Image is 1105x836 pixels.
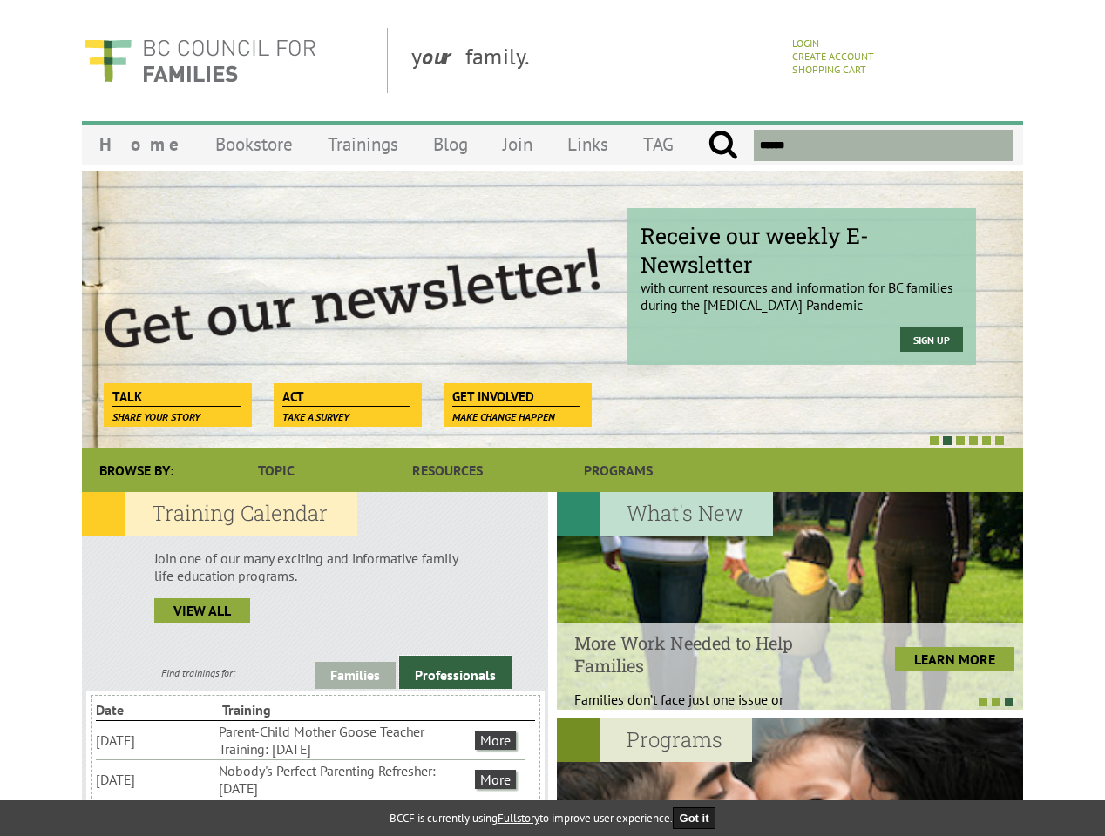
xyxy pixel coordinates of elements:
[557,718,752,762] h2: Programs
[900,327,963,352] a: Sign Up
[574,691,835,725] p: Families don’t face just one issue or problem;...
[198,124,310,165] a: Bookstore
[282,388,410,407] span: Act
[191,448,362,492] a: Topic
[315,662,396,689] a: Families
[550,124,626,165] a: Links
[96,730,215,751] li: [DATE]
[485,124,550,165] a: Join
[641,221,963,279] span: Receive our weekly E-Newsletter
[397,28,783,93] div: y family.
[895,647,1014,671] a: LEARN MORE
[282,410,349,423] span: Take a survey
[82,492,357,536] h2: Training Calendar
[219,760,471,799] li: Nobody's Perfect Parenting Refresher: [DATE]
[422,42,465,71] strong: our
[557,492,773,536] h2: What's New
[708,130,738,161] input: Submit
[154,549,476,584] p: Join one of our many exciting and informative family life education programs.
[96,699,219,720] li: Date
[533,448,704,492] a: Programs
[104,383,249,408] a: Talk Share your story
[574,631,835,677] h4: More Work Needed to Help Families
[112,410,200,423] span: Share your story
[82,124,198,165] a: Home
[112,388,241,407] span: Talk
[792,63,866,76] a: Shopping Cart
[626,124,691,165] a: TAG
[475,770,516,789] a: More
[362,448,532,492] a: Resources
[274,383,419,408] a: Act Take a survey
[310,124,416,165] a: Trainings
[444,383,589,408] a: Get Involved Make change happen
[219,721,471,759] li: Parent-Child Mother Goose Teacher Training: [DATE]
[154,598,250,623] a: view all
[82,666,315,679] div: Find trainings for:
[452,410,555,423] span: Make change happen
[399,656,512,689] a: Professionals
[452,388,580,407] span: Get Involved
[792,50,874,63] a: Create Account
[792,37,819,50] a: Login
[82,448,191,492] div: Browse By:
[82,28,317,93] img: BC Council for FAMILIES
[222,699,345,720] li: Training
[96,769,215,790] li: [DATE]
[416,124,485,165] a: Blog
[498,811,539,826] a: Fullstory
[673,807,716,829] button: Got it
[475,731,516,750] a: More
